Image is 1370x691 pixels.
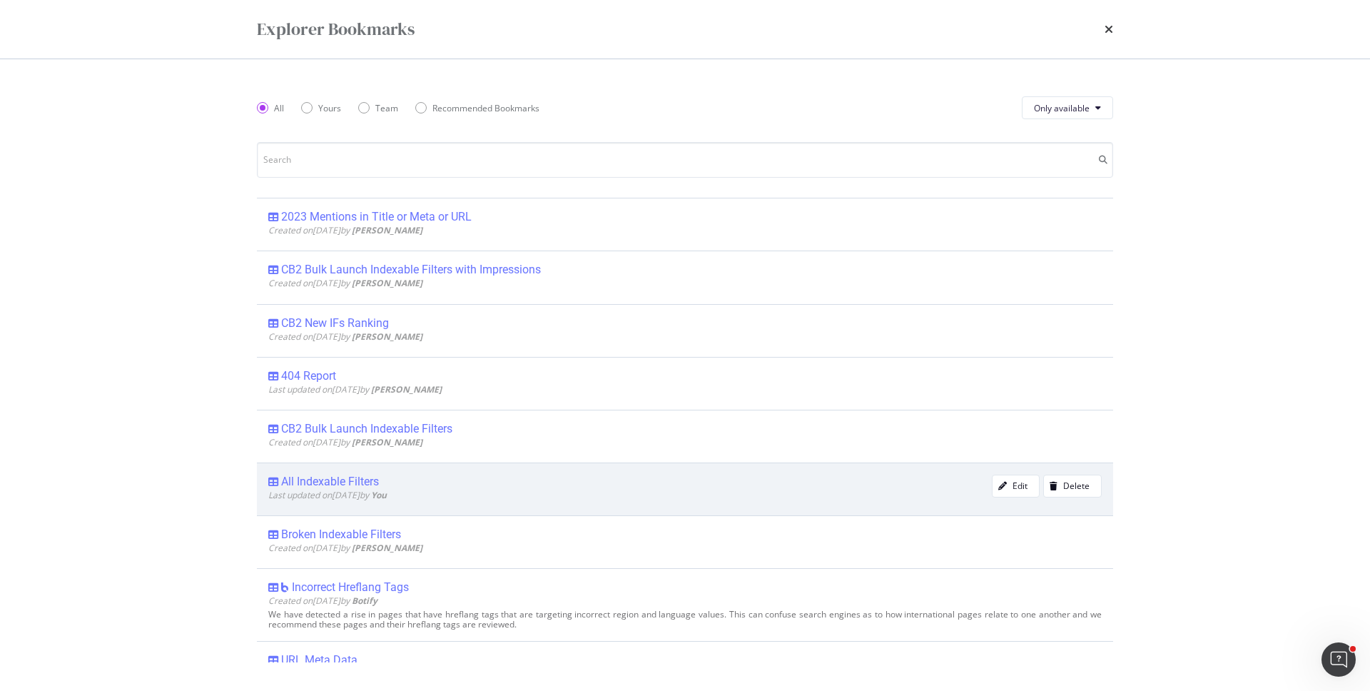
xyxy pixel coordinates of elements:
div: All [274,102,284,114]
b: [PERSON_NAME] [371,383,442,395]
b: [PERSON_NAME] [352,331,422,343]
div: Delete [1063,480,1090,492]
div: All Indexable Filters [281,475,379,489]
span: Only available [1034,102,1090,114]
div: 2023 Mentions in Title or Meta or URL [281,210,472,224]
b: You [371,489,387,501]
div: Recommended Bookmarks [415,102,539,114]
div: CB2 New IFs Ranking [281,316,389,331]
div: URL Meta Data [281,653,357,667]
span: Created on [DATE] by [268,542,422,554]
b: [PERSON_NAME] [352,436,422,448]
div: Recommended Bookmarks [432,102,539,114]
span: Last updated on [DATE] by [268,489,387,501]
b: [PERSON_NAME] [352,542,422,554]
input: Search [257,142,1113,178]
span: Created on [DATE] by [268,331,422,343]
div: Yours [301,102,341,114]
div: Team [375,102,398,114]
iframe: Intercom live chat [1321,642,1356,677]
span: Created on [DATE] by [268,436,422,448]
span: Created on [DATE] by [268,277,422,289]
div: CB2 Bulk Launch Indexable Filters [281,422,452,436]
div: Edit [1013,480,1027,492]
div: CB2 Bulk Launch Indexable Filters with Impressions [281,263,541,277]
button: Edit [992,475,1040,498]
div: Explorer Bookmarks [257,17,415,41]
div: We have detected a rise in pages that have hreflang tags that are targeting incorrect region and ... [268,610,1102,630]
button: Delete [1043,475,1102,498]
span: Last updated on [DATE] by [268,383,442,395]
div: Yours [318,102,341,114]
span: Created on [DATE] by [268,595,377,607]
div: Team [358,102,398,114]
div: Incorrect Hreflang Tags [292,580,409,595]
button: Only available [1022,96,1113,119]
div: 404 Report [281,369,336,383]
div: times [1105,17,1113,41]
div: All [257,102,284,114]
b: [PERSON_NAME] [352,277,422,289]
b: [PERSON_NAME] [352,224,422,236]
span: Created on [DATE] by [268,224,422,236]
div: Broken Indexable Filters [281,528,401,542]
b: Botify [352,595,377,607]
